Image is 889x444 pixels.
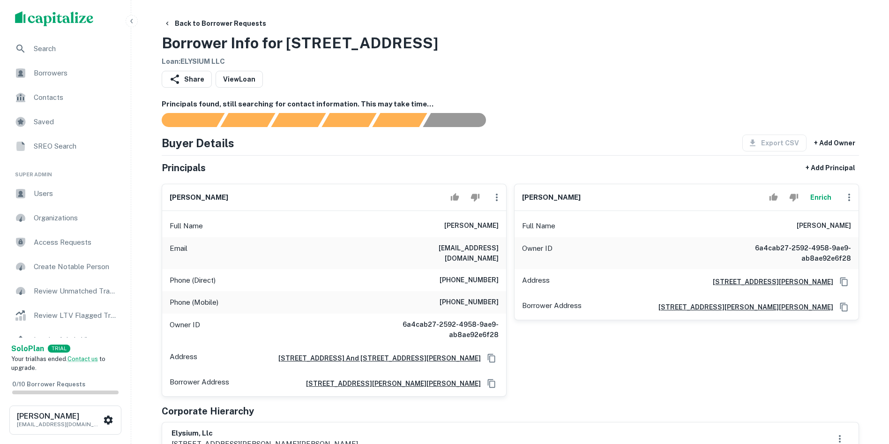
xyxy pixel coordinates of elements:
div: Your request is received and processing... [220,113,275,127]
p: Address [522,275,550,289]
a: Users [7,182,123,205]
span: Your trial has ended. to upgrade. [11,355,105,372]
img: capitalize-logo.png [15,11,94,26]
span: Create Notable Person [34,261,118,272]
button: [PERSON_NAME][EMAIL_ADDRESS][DOMAIN_NAME] [9,406,121,435]
a: ViewLoan [216,71,263,88]
h6: [EMAIL_ADDRESS][DOMAIN_NAME] [386,243,499,263]
p: Full Name [170,220,203,232]
button: + Add Owner [810,135,859,151]
span: Organizations [34,212,118,224]
a: Review Unmatched Transactions [7,280,123,302]
h6: [PHONE_NUMBER] [440,275,499,286]
button: Reject [785,188,802,207]
h6: [PERSON_NAME] [797,220,851,232]
button: Accept [447,188,463,207]
h6: [PHONE_NUMBER] [440,297,499,308]
p: Owner ID [522,243,553,263]
a: Saved [7,111,123,133]
span: Borrowers [34,68,118,79]
div: AI fulfillment process complete. [423,113,497,127]
span: Contacts [34,92,118,103]
h3: Borrower Info for [STREET_ADDRESS] [162,32,438,54]
a: Organizations [7,207,123,229]
span: SREO Search [34,141,118,152]
a: Borrowers [7,62,123,84]
span: Search [34,43,118,54]
button: Reject [467,188,483,207]
li: Super Admin [7,159,123,182]
a: SoloPlan [11,343,44,354]
strong: Solo Plan [11,344,44,353]
a: Review LTV Flagged Transactions [7,304,123,327]
h6: [PERSON_NAME] [522,192,581,203]
p: Email [170,243,187,263]
p: Borrower Address [522,300,582,314]
div: TRIAL [48,345,70,353]
h5: Principals [162,161,206,175]
p: Phone (Mobile) [170,297,218,308]
a: SREO Search [7,135,123,158]
span: Review Unmatched Transactions [34,286,118,297]
span: 0 / 10 Borrower Requests [12,381,85,388]
a: Contacts [7,86,123,109]
button: + Add Principal [802,159,859,176]
p: Address [170,351,197,365]
h6: elysium, llc [172,428,358,439]
p: Full Name [522,220,555,232]
p: Borrower Address [170,376,229,391]
button: Back to Borrower Requests [160,15,270,32]
a: Lender Admin View [7,329,123,351]
div: Principals found, AI now looking for contact information... [321,113,376,127]
a: Contact us [67,355,98,362]
button: Share [162,71,212,88]
iframe: Chat Widget [842,369,889,414]
span: Saved [34,116,118,128]
a: [STREET_ADDRESS] And [STREET_ADDRESS][PERSON_NAME] [271,353,481,363]
h6: 6a4cab27-2592-4958-9ae9-ab8ae92e6f28 [739,243,851,263]
h6: Principals found, still searching for contact information. This may take time... [162,99,859,110]
div: Documents found, AI parsing details... [271,113,326,127]
button: Copy Address [837,275,851,289]
a: [STREET_ADDRESS][PERSON_NAME][PERSON_NAME] [651,302,833,312]
button: Accept [765,188,782,207]
h6: [PERSON_NAME] [17,413,101,420]
span: Lender Admin View [34,334,118,346]
button: Copy Address [837,300,851,314]
a: Create Notable Person [7,256,123,278]
span: Review LTV Flagged Transactions [34,310,118,321]
h6: 6a4cab27-2592-4958-9ae9-ab8ae92e6f28 [386,319,499,340]
h4: Buyer Details [162,135,234,151]
h5: Corporate Hierarchy [162,404,254,418]
h6: [PERSON_NAME] [170,192,228,203]
h6: Loan : ELYSIUM LLC [162,56,438,67]
p: Owner ID [170,319,200,340]
a: Access Requests [7,231,123,254]
button: Enrich [806,188,836,207]
p: Phone (Direct) [170,275,216,286]
div: Sending borrower request to AI... [150,113,221,127]
a: [STREET_ADDRESS][PERSON_NAME] [705,277,833,287]
a: Search [7,38,123,60]
a: [STREET_ADDRESS][PERSON_NAME][PERSON_NAME] [299,378,481,389]
span: Users [34,188,118,199]
h6: [PERSON_NAME] [444,220,499,232]
button: Copy Address [485,351,499,365]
